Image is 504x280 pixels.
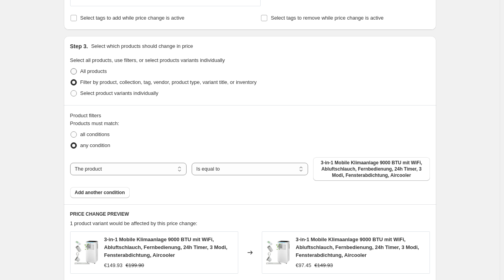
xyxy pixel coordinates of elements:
span: Products must match: [70,120,120,126]
h2: Step 3. [70,42,88,50]
span: 3-in-1 Mobile Klimaanlage 9000 BTU mit WiFi, Abluftschlauch, Fernbedienung, 24h Timer, 3 Modi, Fe... [318,160,425,178]
button: Add another condition [70,187,130,198]
span: 1 product variant would be affected by this price change: [70,220,198,226]
button: 3-in-1 Mobile Klimaanlage 9000 BTU mit WiFi, Abluftschlauch, Fernbedienung, 24h Timer, 3 Modi, Fe... [313,157,430,181]
div: Product filters [70,112,430,120]
p: Select which products should change in price [91,42,193,50]
div: €97.45 [296,262,312,269]
span: 3-in-1 Mobile Klimaanlage 9000 BTU mit WiFi, Abluftschlauch, Fernbedienung, 24h Timer, 3 Modi, Fe... [296,236,419,258]
img: 71DQ5-1o4rL._AC_SL1500_80x.jpg [74,241,98,264]
span: Select tags to add while price change is active [80,15,185,21]
span: All products [80,68,107,74]
span: Select all products, use filters, or select products variants individually [70,57,225,63]
div: €149.93 [104,262,123,269]
span: 3-in-1 Mobile Klimaanlage 9000 BTU mit WiFi, Abluftschlauch, Fernbedienung, 24h Timer, 3 Modi, Fe... [104,236,228,258]
span: Add another condition [75,189,125,196]
h6: PRICE CHANGE PREVIEW [70,211,430,217]
span: Select tags to remove while price change is active [271,15,384,21]
strike: €199.90 [126,262,144,269]
span: all conditions [80,131,110,137]
span: any condition [80,142,111,148]
span: Select product variants individually [80,90,158,96]
strike: €149.93 [314,262,333,269]
img: 71DQ5-1o4rL._AC_SL1500_80x.jpg [266,241,290,264]
span: Filter by product, collection, tag, vendor, product type, variant title, or inventory [80,79,257,85]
